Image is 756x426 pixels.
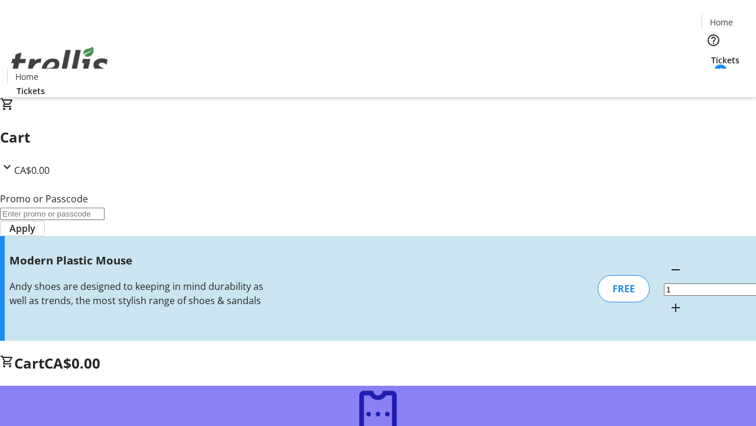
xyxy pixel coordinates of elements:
div: Andy shoes are designed to keeping in mind durability as well as trends, the most stylish range o... [9,279,268,308]
span: Tickets [17,85,45,97]
button: Decrement by one [664,258,687,282]
a: Tickets [702,54,749,66]
button: Increment by one [664,296,687,319]
a: Home [8,70,45,83]
button: Cart [702,66,725,90]
span: CA$0.00 [14,164,50,177]
a: Tickets [7,85,54,97]
span: Home [15,70,38,83]
span: CA$0.00 [44,353,100,373]
span: Tickets [711,54,739,66]
span: Home [710,16,733,28]
img: Orient E2E Organization fMSDazcGC5's Logo [7,34,112,93]
a: Home [702,16,740,28]
h3: Modern Plastic Mouse [9,252,268,269]
div: FREE [598,275,650,302]
button: Help [702,28,725,52]
span: Apply [9,221,35,235]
